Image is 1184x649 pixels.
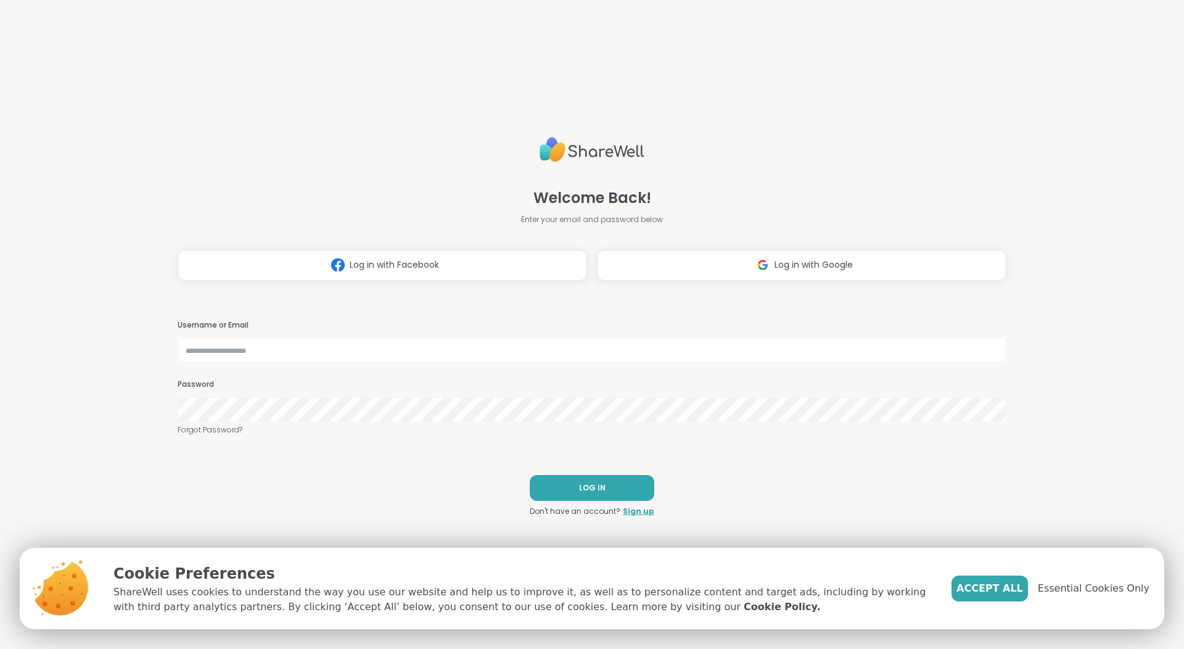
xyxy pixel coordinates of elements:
h3: Username or Email [178,320,1006,331]
span: Accept All [956,581,1023,596]
span: Log in with Google [775,258,853,271]
a: Forgot Password? [178,424,1006,436]
span: Log in with Facebook [350,258,439,271]
img: ShareWell Logo [540,132,644,167]
h3: Password [178,379,1006,390]
p: ShareWell uses cookies to understand the way you use our website and help us to improve it, as we... [113,585,932,614]
img: ShareWell Logomark [751,254,775,276]
button: Accept All [952,576,1028,601]
span: Enter your email and password below [521,214,663,225]
span: Don't have an account? [530,506,620,517]
a: Cookie Policy. [744,600,820,614]
span: LOG IN [579,482,606,494]
button: Log in with Google [597,250,1006,281]
span: Welcome Back! [533,187,651,209]
button: LOG IN [530,475,654,501]
p: Cookie Preferences [113,563,932,585]
span: Essential Cookies Only [1038,581,1149,596]
img: ShareWell Logomark [326,254,350,276]
button: Log in with Facebook [178,250,587,281]
a: Sign up [623,506,654,517]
